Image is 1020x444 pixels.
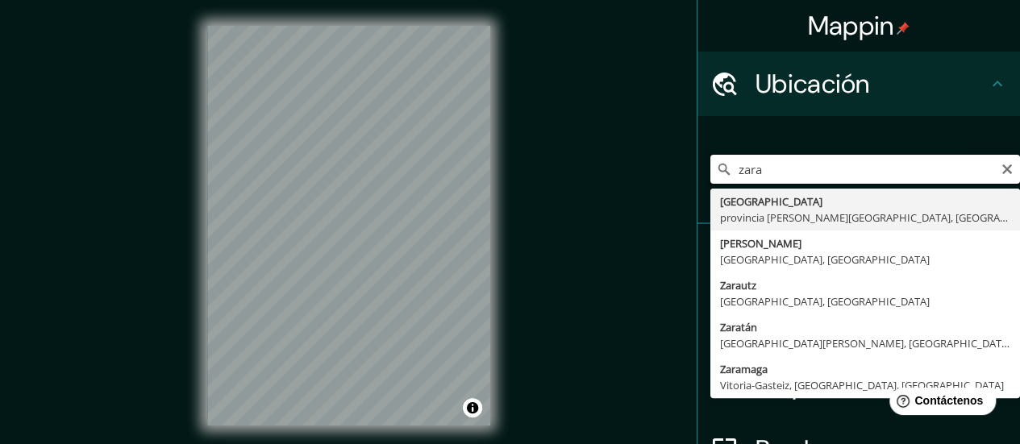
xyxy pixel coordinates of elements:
font: [GEOGRAPHIC_DATA] [720,194,822,209]
div: Estilo [697,288,1020,353]
font: Ubicación [756,67,870,101]
button: Claro [1001,160,1014,176]
font: [GEOGRAPHIC_DATA][PERSON_NAME], [GEOGRAPHIC_DATA] [720,336,1011,351]
button: Activar o desactivar atribución [463,398,482,417]
div: Disposición [697,353,1020,417]
font: Zaramaga [720,362,768,376]
img: pin-icon.png [897,22,910,35]
font: Zaratán [720,320,757,334]
font: [PERSON_NAME] [720,236,801,251]
iframe: Lanzador de widgets de ayuda [876,381,1002,426]
font: [GEOGRAPHIC_DATA], [GEOGRAPHIC_DATA] [720,294,930,309]
div: Patas [697,224,1020,288]
input: Elige tu ciudad o zona [710,155,1020,184]
font: Zarautz [720,278,756,293]
font: Mappin [808,9,894,43]
font: Vitoria-Gasteiz, [GEOGRAPHIC_DATA], [GEOGRAPHIC_DATA] [720,378,1004,392]
canvas: Mapa [207,26,490,425]
div: Ubicación [697,52,1020,116]
font: [GEOGRAPHIC_DATA], [GEOGRAPHIC_DATA] [720,252,930,267]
